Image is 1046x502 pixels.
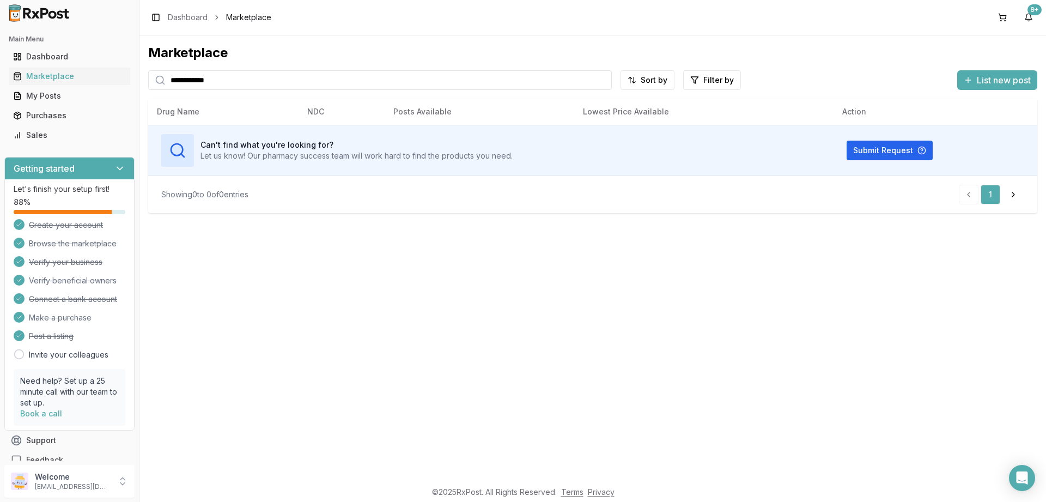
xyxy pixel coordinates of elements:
span: Feedback [26,455,63,465]
h3: Can't find what you're looking for? [200,140,513,150]
span: Post a listing [29,331,74,342]
span: Create your account [29,220,103,231]
nav: breadcrumb [168,12,271,23]
a: Invite your colleagues [29,349,108,360]
div: Showing 0 to 0 of 0 entries [161,189,248,200]
span: Sort by [641,75,667,86]
button: Sort by [621,70,674,90]
p: Let us know! Our pharmacy success team will work hard to find the products you need. [200,150,513,161]
button: 9+ [1020,9,1037,26]
span: Make a purchase [29,312,92,323]
button: My Posts [4,87,135,105]
div: 9+ [1027,4,1042,15]
button: Marketplace [4,68,135,85]
button: Filter by [683,70,741,90]
div: Open Intercom Messenger [1009,465,1035,491]
button: Purchases [4,107,135,124]
a: Sales [9,125,130,145]
p: Let's finish your setup first! [14,184,125,195]
button: List new post [957,70,1037,90]
a: 1 [981,185,1000,204]
div: Marketplace [148,44,1037,62]
button: Submit Request [847,141,933,160]
a: Privacy [588,487,615,497]
p: Need help? Set up a 25 minute call with our team to set up. [20,376,119,408]
span: Verify beneficial owners [29,275,117,286]
span: Connect a bank account [29,294,117,305]
th: NDC [299,99,385,125]
th: Posts Available [385,99,574,125]
span: List new post [977,74,1031,87]
p: Welcome [35,471,111,482]
a: Dashboard [9,47,130,66]
button: Feedback [4,450,135,470]
th: Action [834,99,1037,125]
a: List new post [957,76,1037,87]
a: Go to next page [1002,185,1024,204]
p: [EMAIL_ADDRESS][DOMAIN_NAME] [35,482,111,491]
a: Marketplace [9,66,130,86]
div: Marketplace [13,71,126,82]
div: Dashboard [13,51,126,62]
a: My Posts [9,86,130,106]
h3: Getting started [14,162,75,175]
img: RxPost Logo [4,4,74,22]
span: Verify your business [29,257,102,268]
span: Filter by [703,75,734,86]
h2: Main Menu [9,35,130,44]
a: Purchases [9,106,130,125]
a: Book a call [20,409,62,418]
span: Marketplace [226,12,271,23]
div: Sales [13,130,126,141]
div: My Posts [13,90,126,101]
div: Purchases [13,110,126,121]
button: Support [4,431,135,450]
button: Dashboard [4,48,135,65]
button: Sales [4,126,135,144]
span: 88 % [14,197,31,208]
th: Lowest Price Available [574,99,834,125]
img: User avatar [11,473,28,490]
a: Dashboard [168,12,208,23]
nav: pagination [959,185,1024,204]
th: Drug Name [148,99,299,125]
span: Browse the marketplace [29,238,117,249]
a: Terms [561,487,583,497]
